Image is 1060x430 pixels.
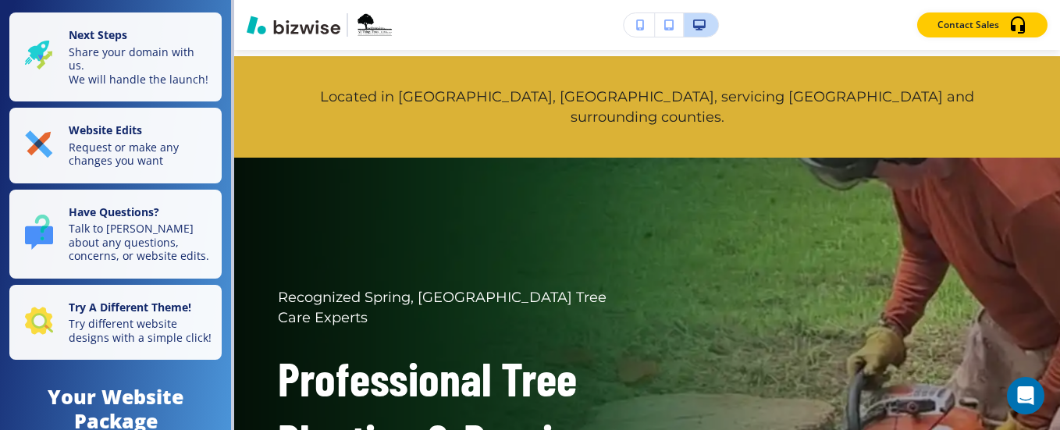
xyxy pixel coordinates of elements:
[354,12,395,37] img: Your Logo
[917,12,1048,37] button: Contact Sales
[9,12,222,101] button: Next StepsShare your domain with us.We will handle the launch!
[69,140,212,168] p: Request or make any changes you want
[69,27,127,42] strong: Next Steps
[278,288,628,329] p: Recognized Spring, [GEOGRAPHIC_DATA] Tree Care Experts
[69,204,159,219] strong: Have Questions?
[9,285,222,361] button: Try A Different Theme!Try different website designs with a simple click!
[1007,377,1044,414] div: Open Intercom Messenger
[69,300,191,315] strong: Try A Different Theme!
[247,16,340,34] img: Bizwise Logo
[69,45,212,87] p: Share your domain with us. We will handle the launch!
[69,123,142,137] strong: Website Edits
[9,108,222,183] button: Website EditsRequest or make any changes you want
[9,190,222,279] button: Have Questions?Talk to [PERSON_NAME] about any questions, concerns, or website edits.
[937,18,999,32] p: Contact Sales
[69,317,212,344] p: Try different website designs with a simple click!
[69,222,212,263] p: Talk to [PERSON_NAME] about any questions, concerns, or website edits.
[278,87,1016,128] p: Located in [GEOGRAPHIC_DATA], [GEOGRAPHIC_DATA], servicing [GEOGRAPHIC_DATA] and surrounding coun...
